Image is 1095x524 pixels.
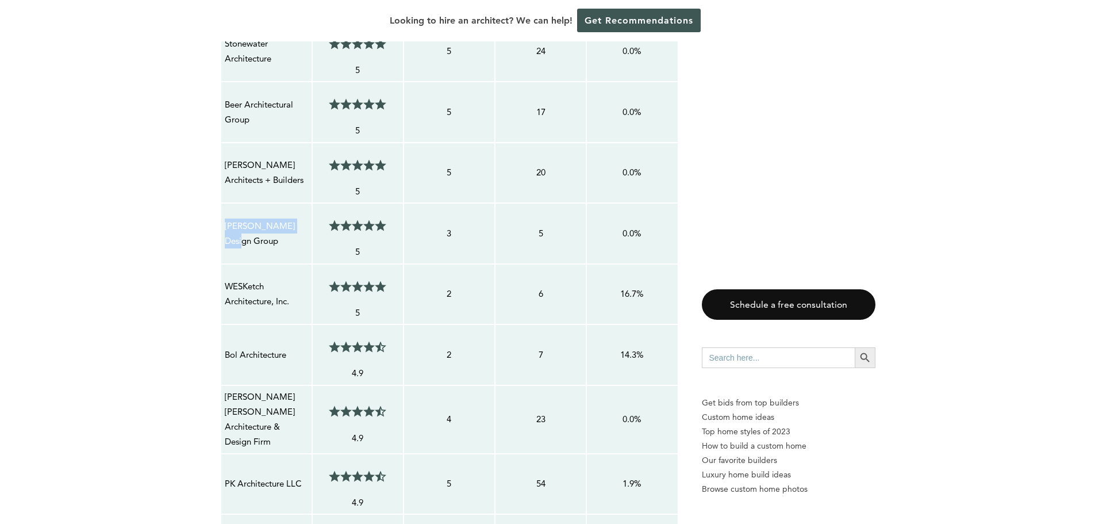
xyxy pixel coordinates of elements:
[316,366,399,381] p: 4.9
[499,286,582,301] p: 6
[590,165,674,180] p: 0.0%
[590,347,674,362] p: 14.3%
[499,412,582,427] p: 23
[225,279,308,309] p: WESKetch Architecture, Inc.
[499,226,582,241] p: 5
[316,63,399,78] p: 5
[702,424,875,439] a: Top home styles of 2023
[225,97,308,128] p: Beer Architectural Group
[225,476,308,491] p: PK Architecture LLC
[702,347,855,368] input: Search here...
[702,410,875,424] a: Custom home ideas
[316,495,399,510] p: 4.9
[702,468,875,482] a: Luxury home build ideas
[702,439,875,453] a: How to build a custom home
[225,219,308,249] p: [PERSON_NAME] Design Group
[225,36,308,67] p: Stonewater Architecture
[408,286,491,301] p: 2
[702,289,875,320] a: Schedule a free consultation
[408,347,491,362] p: 2
[499,165,582,180] p: 20
[577,9,701,32] a: Get Recommendations
[499,347,582,362] p: 7
[859,351,871,364] svg: Search
[225,389,308,450] p: [PERSON_NAME] [PERSON_NAME] Architecture & Design Firm
[408,44,491,59] p: 5
[590,105,674,120] p: 0.0%
[225,158,308,188] p: [PERSON_NAME] Architects + Builders
[225,347,308,362] p: Bol Architecture
[702,482,875,496] a: Browse custom home photos
[499,476,582,491] p: 54
[408,105,491,120] p: 5
[590,286,674,301] p: 16.7%
[499,105,582,120] p: 17
[316,123,399,138] p: 5
[499,44,582,59] p: 24
[590,476,674,491] p: 1.9%
[408,165,491,180] p: 5
[408,412,491,427] p: 4
[408,226,491,241] p: 3
[316,305,399,320] p: 5
[408,476,491,491] p: 5
[590,412,674,427] p: 0.0%
[702,453,875,468] a: Our favorite builders
[316,431,399,446] p: 4.9
[590,226,674,241] p: 0.0%
[316,244,399,259] p: 5
[702,396,875,410] p: Get bids from top builders
[316,184,399,199] p: 5
[590,44,674,59] p: 0.0%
